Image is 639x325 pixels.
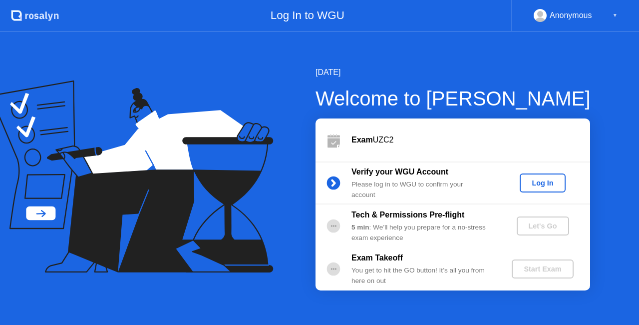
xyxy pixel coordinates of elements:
[613,9,618,22] div: ▼
[351,253,403,262] b: Exam Takeoff
[351,134,590,146] div: UZC2
[520,173,565,192] button: Log In
[516,265,569,273] div: Start Exam
[512,259,573,278] button: Start Exam
[521,222,565,230] div: Let's Go
[351,223,369,231] b: 5 min
[351,167,448,176] b: Verify your WGU Account
[524,179,561,187] div: Log In
[351,265,495,286] div: You get to hit the GO button! It’s all you from here on out
[351,222,495,243] div: : We’ll help you prepare for a no-stress exam experience
[316,66,591,78] div: [DATE]
[351,179,495,200] div: Please log in to WGU to confirm your account
[550,9,592,22] div: Anonymous
[517,216,569,235] button: Let's Go
[351,210,464,219] b: Tech & Permissions Pre-flight
[316,83,591,113] div: Welcome to [PERSON_NAME]
[351,135,373,144] b: Exam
